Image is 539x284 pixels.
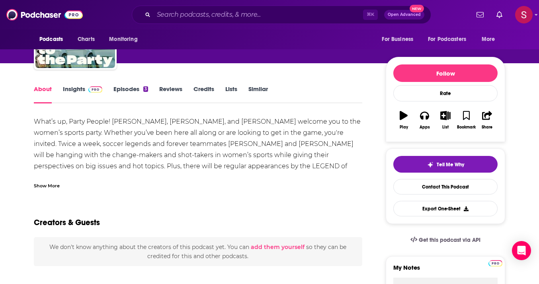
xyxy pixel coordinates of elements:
[251,244,305,250] button: add them yourself
[104,32,148,47] button: open menu
[442,125,449,130] div: List
[393,201,498,216] button: Export One-Sheet
[414,106,435,134] button: Apps
[382,34,413,45] span: For Business
[34,32,73,47] button: open menu
[88,86,102,93] img: Podchaser Pro
[193,85,214,103] a: Credits
[410,5,424,12] span: New
[419,237,480,243] span: Get this podcast via API
[393,106,414,134] button: Play
[363,10,378,20] span: ⌘ K
[393,179,498,195] a: Contact This Podcast
[113,85,148,103] a: Episodes3
[512,241,531,260] div: Open Intercom Messenger
[400,125,408,130] div: Play
[384,10,424,19] button: Open AdvancedNew
[376,32,423,47] button: open menu
[493,8,506,21] a: Show notifications dropdown
[435,106,456,134] button: List
[393,64,498,82] button: Follow
[393,156,498,173] button: tell me why sparkleTell Me Why
[78,34,95,45] span: Charts
[159,85,182,103] a: Reviews
[515,6,533,23] button: Show profile menu
[488,260,502,266] img: Podchaser Pro
[393,85,498,101] div: Rate
[154,8,363,21] input: Search podcasts, credits, & more...
[515,6,533,23] span: Logged in as stephanie85546
[457,125,476,130] div: Bookmark
[488,259,502,266] a: Pro website
[428,34,466,45] span: For Podcasters
[109,34,137,45] span: Monitoring
[482,34,495,45] span: More
[225,85,237,103] a: Lists
[63,85,102,103] a: InsightsPodchaser Pro
[427,161,434,168] img: tell me why sparkle
[404,230,487,250] a: Get this podcast via API
[132,6,431,24] div: Search podcasts, credits, & more...
[456,106,477,134] button: Bookmark
[477,106,498,134] button: Share
[473,8,487,21] a: Show notifications dropdown
[39,34,63,45] span: Podcasts
[34,116,362,250] div: What’s up, Party People! [PERSON_NAME], [PERSON_NAME], and [PERSON_NAME] welcome you to the women...
[72,32,100,47] a: Charts
[420,125,430,130] div: Apps
[34,218,100,228] h2: Creators & Guests
[393,264,498,278] label: My Notes
[143,86,148,92] div: 3
[515,6,533,23] img: User Profile
[34,85,52,103] a: About
[437,161,464,168] span: Tell Me Why
[423,32,478,47] button: open menu
[248,85,268,103] a: Similar
[476,32,505,47] button: open menu
[6,7,83,22] img: Podchaser - Follow, Share and Rate Podcasts
[49,243,346,259] span: We don't know anything about the creators of this podcast yet . You can so they can be credited f...
[482,125,492,130] div: Share
[388,13,421,17] span: Open Advanced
